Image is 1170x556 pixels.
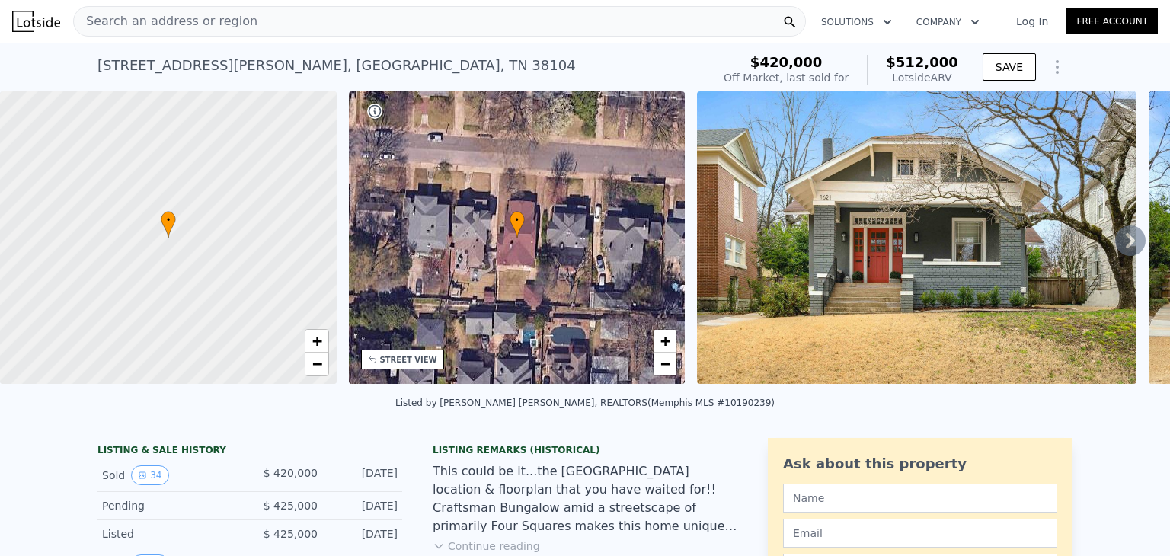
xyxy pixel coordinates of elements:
[74,12,257,30] span: Search an address or region
[510,213,525,227] span: •
[102,465,238,485] div: Sold
[305,353,328,375] a: Zoom out
[783,453,1057,475] div: Ask about this property
[660,331,670,350] span: +
[264,528,318,540] span: $ 425,000
[330,465,398,485] div: [DATE]
[783,519,1057,548] input: Email
[380,354,437,366] div: STREET VIEW
[998,14,1066,29] a: Log In
[433,538,540,554] button: Continue reading
[12,11,60,32] img: Lotside
[264,467,318,479] span: $ 420,000
[330,526,398,542] div: [DATE]
[809,8,904,36] button: Solutions
[102,526,238,542] div: Listed
[983,53,1036,81] button: SAVE
[510,211,525,238] div: •
[161,213,176,227] span: •
[750,54,823,70] span: $420,000
[97,55,576,76] div: [STREET_ADDRESS][PERSON_NAME] , [GEOGRAPHIC_DATA] , TN 38104
[312,331,321,350] span: +
[131,465,168,485] button: View historical data
[783,484,1057,513] input: Name
[886,70,958,85] div: Lotside ARV
[1066,8,1158,34] a: Free Account
[102,498,238,513] div: Pending
[161,211,176,238] div: •
[433,462,737,535] div: This could be it...the [GEOGRAPHIC_DATA] location & floorplan that you have waited for!! Craftsma...
[264,500,318,512] span: $ 425,000
[660,354,670,373] span: −
[697,91,1136,384] img: Sale: 122134019 Parcel: 84897964
[395,398,775,408] div: Listed by [PERSON_NAME] [PERSON_NAME], REALTORS (Memphis MLS #10190239)
[97,444,402,459] div: LISTING & SALE HISTORY
[724,70,849,85] div: Off Market, last sold for
[330,498,398,513] div: [DATE]
[886,54,958,70] span: $512,000
[654,353,676,375] a: Zoom out
[312,354,321,373] span: −
[433,444,737,456] div: Listing Remarks (Historical)
[305,330,328,353] a: Zoom in
[654,330,676,353] a: Zoom in
[1042,52,1072,82] button: Show Options
[904,8,992,36] button: Company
